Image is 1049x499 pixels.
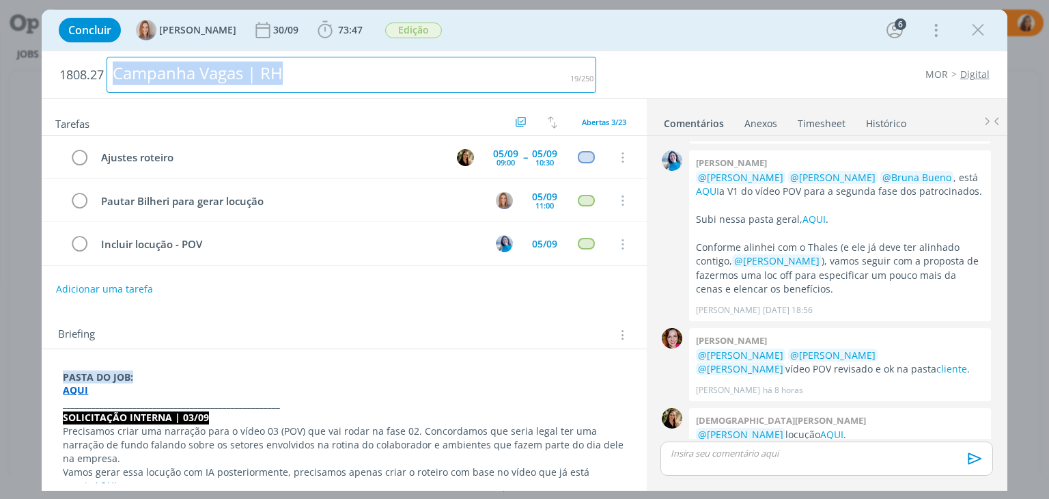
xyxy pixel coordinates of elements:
[456,147,476,167] button: C
[865,111,907,131] a: Histórico
[802,213,826,226] a: AQUI
[63,370,133,383] strong: PASTA DO JOB:
[925,68,948,81] a: MOR
[820,428,843,441] a: AQUI
[698,349,783,362] span: @[PERSON_NAME]
[698,171,783,184] span: @[PERSON_NAME]
[94,479,120,492] a: AQUI.
[63,424,625,466] p: Precisamos criar uma narração para o vídeo 03 (POV) que vai rodar na fase 02. Concordamos que ser...
[496,192,513,209] img: A
[884,19,906,41] button: 6
[535,202,554,209] div: 11:00
[698,362,783,375] span: @[PERSON_NAME]
[68,25,111,36] span: Concluir
[273,25,301,35] div: 30/09
[734,254,820,267] span: @[PERSON_NAME]
[696,171,984,199] p: , está a V1 do vídeo POV para a segunda fase dos patrocinados.
[532,192,557,202] div: 05/09
[582,117,626,127] span: Abertas 3/23
[136,20,236,40] button: A[PERSON_NAME]
[696,428,984,442] p: locução .
[59,68,104,83] span: 1808.27
[457,149,474,166] img: C
[662,408,682,429] img: C
[662,150,682,171] img: E
[136,20,156,40] img: A
[496,159,515,166] div: 09:00
[882,171,951,184] span: @Bruna Bueno
[107,57,596,93] div: Campanha Vagas | RH
[696,349,984,377] p: vídeo POV revisado e ok na pasta .
[696,157,767,169] b: [PERSON_NAME]
[797,111,846,131] a: Timesheet
[63,466,625,493] p: Vamos gerar essa locução com IA posteriormente, precisamos apenas criar o roteiro com base no víd...
[790,171,876,184] span: @[PERSON_NAME]
[936,362,967,375] a: cliente
[523,152,527,162] span: --
[696,414,866,427] b: [DEMOGRAPHIC_DATA][PERSON_NAME]
[696,241,984,297] p: Conforme alinhei com o Thales (e ele já deve ter alinhado contigo, ), vamos seguir com a proposta...
[95,149,444,166] div: Ajustes roteiro
[960,68,990,81] a: Digital
[95,236,483,253] div: Incluir locução - POV
[532,239,557,249] div: 05/09
[59,18,121,42] button: Concluir
[662,328,682,349] img: B
[63,411,209,424] strong: SOLICITAÇÃO INTERNA | 03/09
[790,349,876,362] span: @[PERSON_NAME]
[63,397,280,410] strong: _____________________________________________________
[763,384,803,396] span: há 8 horas
[895,18,906,30] div: 6
[314,19,366,41] button: 73:47
[494,234,515,254] button: E
[494,190,515,211] button: A
[55,114,89,131] span: Tarefas
[548,116,557,129] img: arrow-down-up.svg
[63,383,88,396] a: AQUI
[744,117,777,131] div: Anexos
[55,277,154,301] button: Adicionar uma tarefa
[532,149,557,159] div: 05/09
[696,304,760,316] p: [PERSON_NAME]
[338,23,363,36] span: 73:47
[496,235,513,252] img: E
[493,149,518,159] div: 05/09
[696,185,719,198] a: AQUI
[385,23,442,38] span: Edição
[763,304,813,316] span: [DATE] 18:56
[95,193,483,210] div: Pautar Bilheri para gerar locução
[535,159,554,166] div: 10:30
[696,213,984,226] p: Subi nessa pasta geral, .
[159,25,236,35] span: [PERSON_NAME]
[384,22,443,39] button: Edição
[663,111,725,131] a: Comentários
[58,326,95,344] span: Briefing
[696,334,767,347] b: [PERSON_NAME]
[696,384,760,396] p: [PERSON_NAME]
[698,428,783,441] span: @[PERSON_NAME]
[42,10,1007,491] div: dialog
